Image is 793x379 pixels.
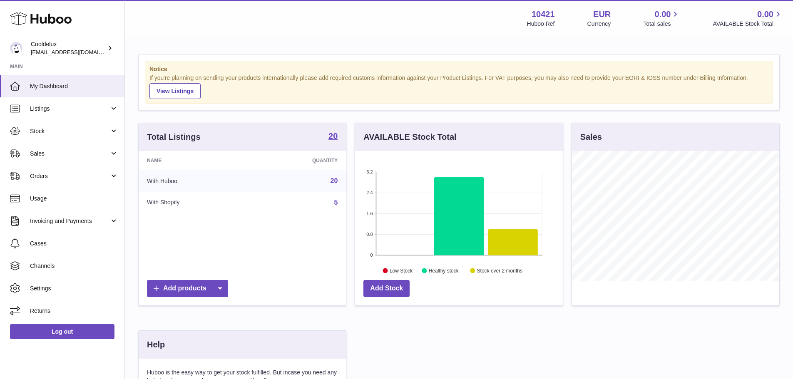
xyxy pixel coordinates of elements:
a: Add Stock [363,280,410,297]
div: If you're planning on sending your products internationally please add required customs informati... [149,74,768,99]
div: Huboo Ref [527,20,555,28]
h3: Total Listings [147,131,201,143]
span: Cases [30,240,118,248]
text: Stock over 2 months [477,268,522,273]
strong: Notice [149,65,768,73]
span: 0.00 [655,9,671,20]
div: Cooldelux [31,40,106,56]
text: 1.6 [367,211,373,216]
span: Listings [30,105,109,113]
text: 2.4 [367,190,373,195]
a: 0.00 Total sales [643,9,680,28]
img: internalAdmin-10421@internal.huboo.com [10,42,22,54]
span: [EMAIL_ADDRESS][DOMAIN_NAME] [31,49,122,55]
span: Invoicing and Payments [30,217,109,225]
a: 0.00 AVAILABLE Stock Total [713,9,783,28]
h3: AVAILABLE Stock Total [363,131,456,143]
text: 0.8 [367,232,373,237]
span: My Dashboard [30,82,118,90]
text: Healthy stock [429,268,459,273]
td: With Huboo [139,170,251,192]
a: View Listings [149,83,201,99]
span: Orders [30,172,109,180]
a: 20 [331,177,338,184]
span: Usage [30,195,118,203]
text: Low Stock [390,268,413,273]
span: Total sales [643,20,680,28]
a: 5 [334,199,338,206]
td: With Shopify [139,192,251,213]
a: Log out [10,324,114,339]
span: AVAILABLE Stock Total [713,20,783,28]
span: Sales [30,150,109,158]
a: Add products [147,280,228,297]
th: Quantity [251,151,346,170]
div: Currency [587,20,611,28]
h3: Help [147,339,165,350]
strong: 10421 [532,9,555,20]
th: Name [139,151,251,170]
span: Returns [30,307,118,315]
h3: Sales [580,131,602,143]
span: Settings [30,285,118,292]
a: 20 [328,132,338,142]
span: Channels [30,262,118,270]
text: 3.2 [367,169,373,174]
span: Stock [30,127,109,135]
strong: 20 [328,132,338,140]
text: 0 [370,253,373,258]
span: 0.00 [757,9,773,20]
strong: EUR [593,9,611,20]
